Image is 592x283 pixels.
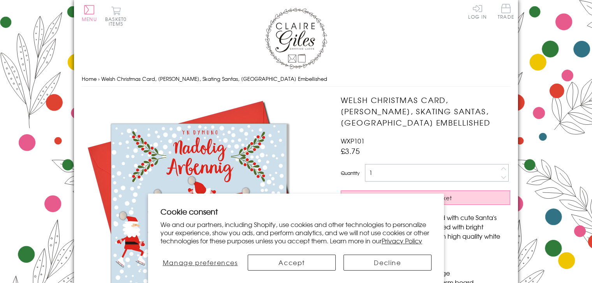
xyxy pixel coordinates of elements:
span: Welsh Christmas Card, [PERSON_NAME], Skating Santas, [GEOGRAPHIC_DATA] Embellished [101,75,327,82]
a: Home [82,75,97,82]
img: Claire Giles Greetings Cards [265,8,327,69]
p: We and our partners, including Shopify, use cookies and other technologies to personalize your ex... [160,220,432,245]
button: Accept [248,255,336,271]
button: Menu [82,5,97,21]
span: WXP101 [341,136,365,145]
a: Privacy Policy [382,236,422,245]
span: £3.75 [341,145,360,156]
span: Trade [498,4,514,19]
h2: Cookie consent [160,206,432,217]
a: Trade [498,4,514,21]
button: Manage preferences [160,255,240,271]
a: Log In [468,4,487,19]
label: Quantity [341,169,359,176]
span: › [98,75,100,82]
span: 0 items [109,16,127,27]
nav: breadcrumbs [82,71,510,87]
button: Decline [344,255,432,271]
span: Manage preferences [163,258,238,267]
button: Add to Basket [341,190,510,205]
span: Menu [82,16,97,23]
button: Basket0 items [105,6,127,26]
h1: Welsh Christmas Card, [PERSON_NAME], Skating Santas, [GEOGRAPHIC_DATA] Embellished [341,94,510,128]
